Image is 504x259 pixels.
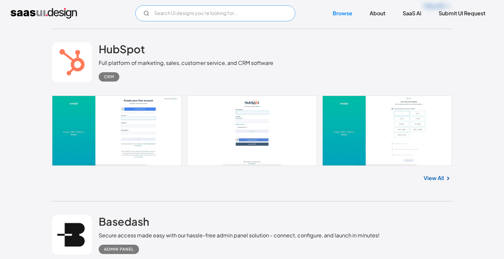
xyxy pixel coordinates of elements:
[11,8,77,19] a: home
[325,6,360,21] a: Browse
[99,59,273,67] div: Full platform of marketing, sales, customer service, and CRM software
[99,231,380,239] div: Secure access made easy with our hassle-free admin panel solution - connect, configure, and launc...
[99,215,149,228] h2: Basedash
[135,5,295,21] input: Search UI designs you're looking for...
[424,174,444,182] a: View All
[104,245,134,253] div: Admin Panel
[395,6,429,21] a: SaaS Ai
[362,6,393,21] a: About
[99,215,149,231] a: Basedash
[135,5,295,21] form: Email Form
[99,42,145,56] h2: HubSpot
[431,6,493,21] a: Submit UI Request
[104,73,114,81] div: CRM
[99,42,145,59] a: HubSpot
